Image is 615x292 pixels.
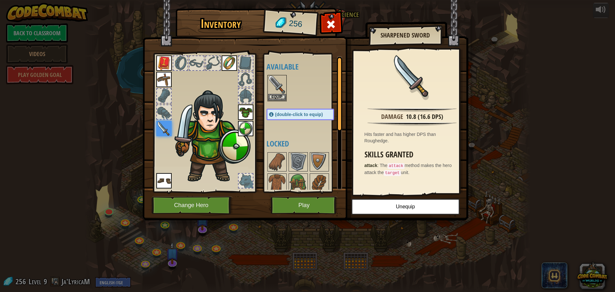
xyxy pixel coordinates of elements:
code: attack [388,163,405,169]
img: portrait.png [310,153,328,171]
h1: Inventory [180,17,262,30]
img: male.png [172,90,251,183]
button: Unequip [351,199,460,215]
span: 256 [288,18,303,30]
img: portrait.png [156,55,172,71]
div: Damage [381,112,403,121]
img: portrait.png [310,174,328,192]
span: (double-click to equip) [275,112,323,117]
h3: Skills Granted [365,150,463,159]
div: Hits faster and has higher DPS than Roughedge. [365,131,463,144]
span: : [377,163,380,168]
img: hr.png [367,122,456,126]
strong: attack [365,163,377,168]
button: Equip [268,94,286,101]
h2: Sharpened Sword [375,32,435,39]
img: hr.png [367,108,456,112]
span: The method makes the hero attack the unit. [365,163,452,175]
img: portrait.png [238,121,253,136]
code: target [384,170,401,176]
div: 10.8 (16.6 DPS) [406,112,443,121]
img: portrait.png [222,55,237,71]
img: portrait.png [156,72,172,87]
img: portrait.png [391,55,433,97]
img: portrait.png [238,104,253,120]
h4: Available [266,63,347,71]
img: portrait.png [268,153,286,171]
button: Play [271,196,338,214]
img: portrait.png [156,173,172,188]
img: portrait.png [268,174,286,192]
img: portrait.png [289,174,307,192]
img: portrait.png [268,76,286,94]
button: Change Hero [152,196,233,214]
img: portrait.png [156,121,172,136]
h4: Locked [266,139,347,148]
img: portrait.png [289,153,307,171]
